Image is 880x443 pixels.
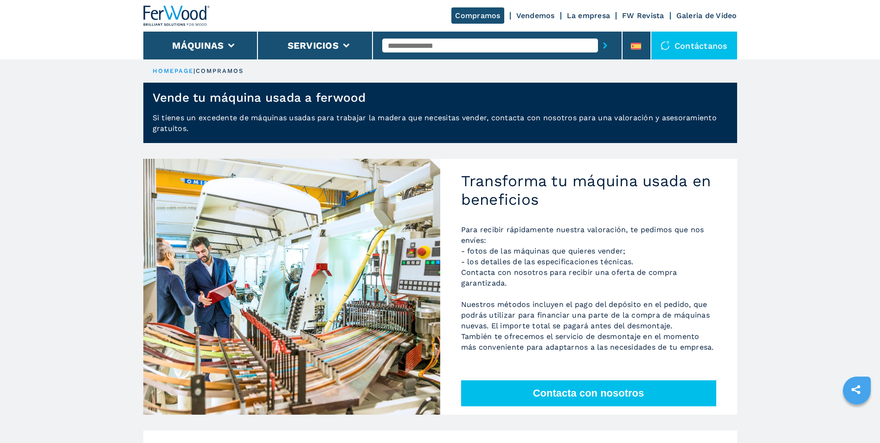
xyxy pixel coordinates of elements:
[288,40,339,51] button: Servicios
[567,11,610,20] a: La empresa
[172,40,224,51] button: Máquinas
[676,11,737,20] a: Galeria de Video
[844,378,867,401] a: sharethis
[451,7,504,24] a: Compramos
[153,67,194,74] a: HOMEPAGE
[841,401,873,436] iframe: Chat
[622,11,664,20] a: FW Revista
[193,67,195,74] span: |
[461,224,716,352] p: Para recibir rápidamente nuestra valoración, te pedimos que nos envíes: - fotos de las máquinas q...
[661,41,670,50] img: Contáctanos
[143,159,440,415] img: Transforma tu máquina usada en beneficios
[143,112,737,143] p: Si tienes un excedente de máquinas usadas para trabajar la madera que necesitas vender, contacta ...
[143,6,210,26] img: Ferwood
[598,35,612,56] button: submit-button
[461,380,716,406] button: Contacta con nosotros
[461,172,716,208] h2: Transforma tu máquina usada en beneficios
[516,11,555,20] a: Vendemos
[153,90,366,105] h1: Vende tu máquina usada a ferwood
[651,32,737,59] div: Contáctanos
[196,67,244,75] p: compramos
